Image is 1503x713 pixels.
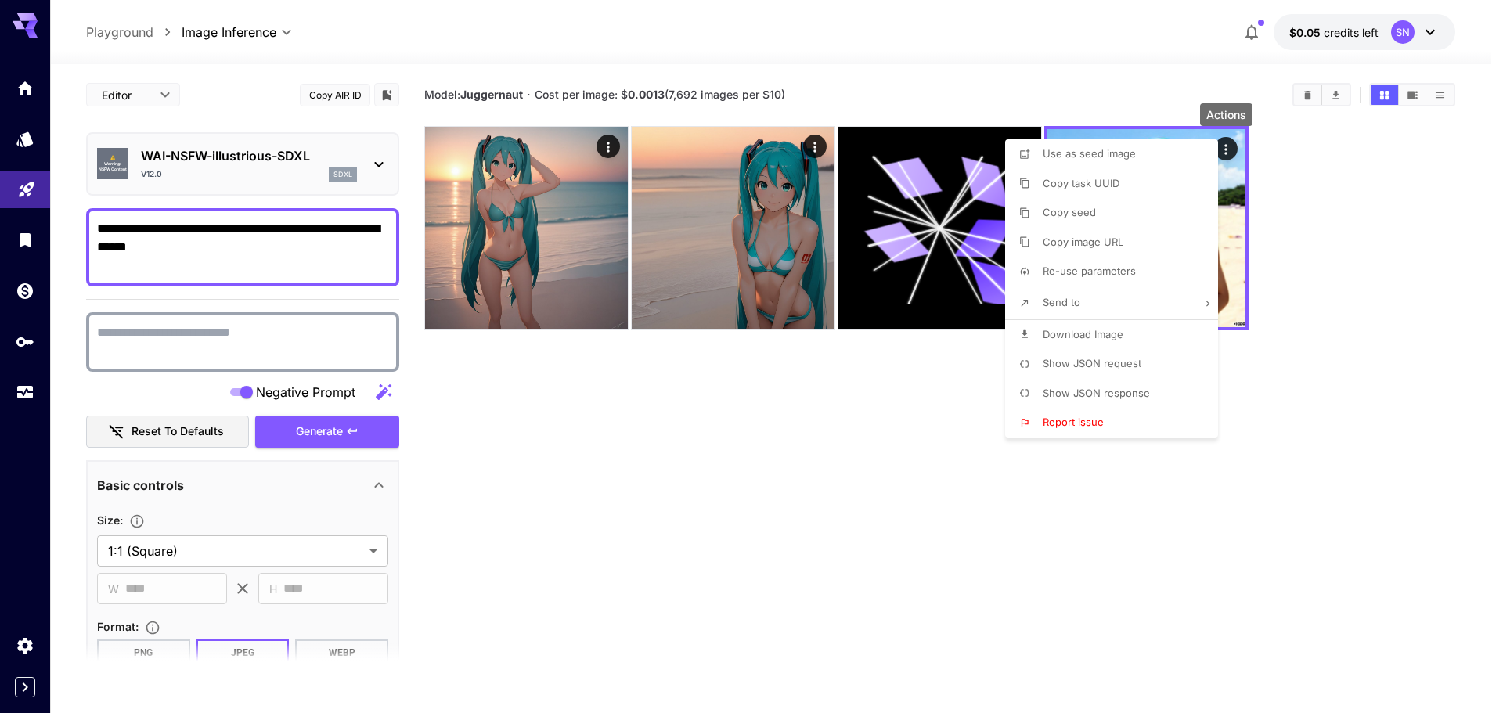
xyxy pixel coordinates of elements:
[1043,206,1096,218] span: Copy seed
[1043,177,1119,189] span: Copy task UUID
[1043,416,1104,428] span: Report issue
[1043,265,1136,277] span: Re-use parameters
[1043,387,1150,399] span: Show JSON response
[1043,296,1080,308] span: Send to
[1043,236,1123,248] span: Copy image URL
[1043,147,1136,160] span: Use as seed image
[1043,328,1123,340] span: Download Image
[1200,103,1252,126] div: Actions
[1043,357,1141,369] span: Show JSON request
